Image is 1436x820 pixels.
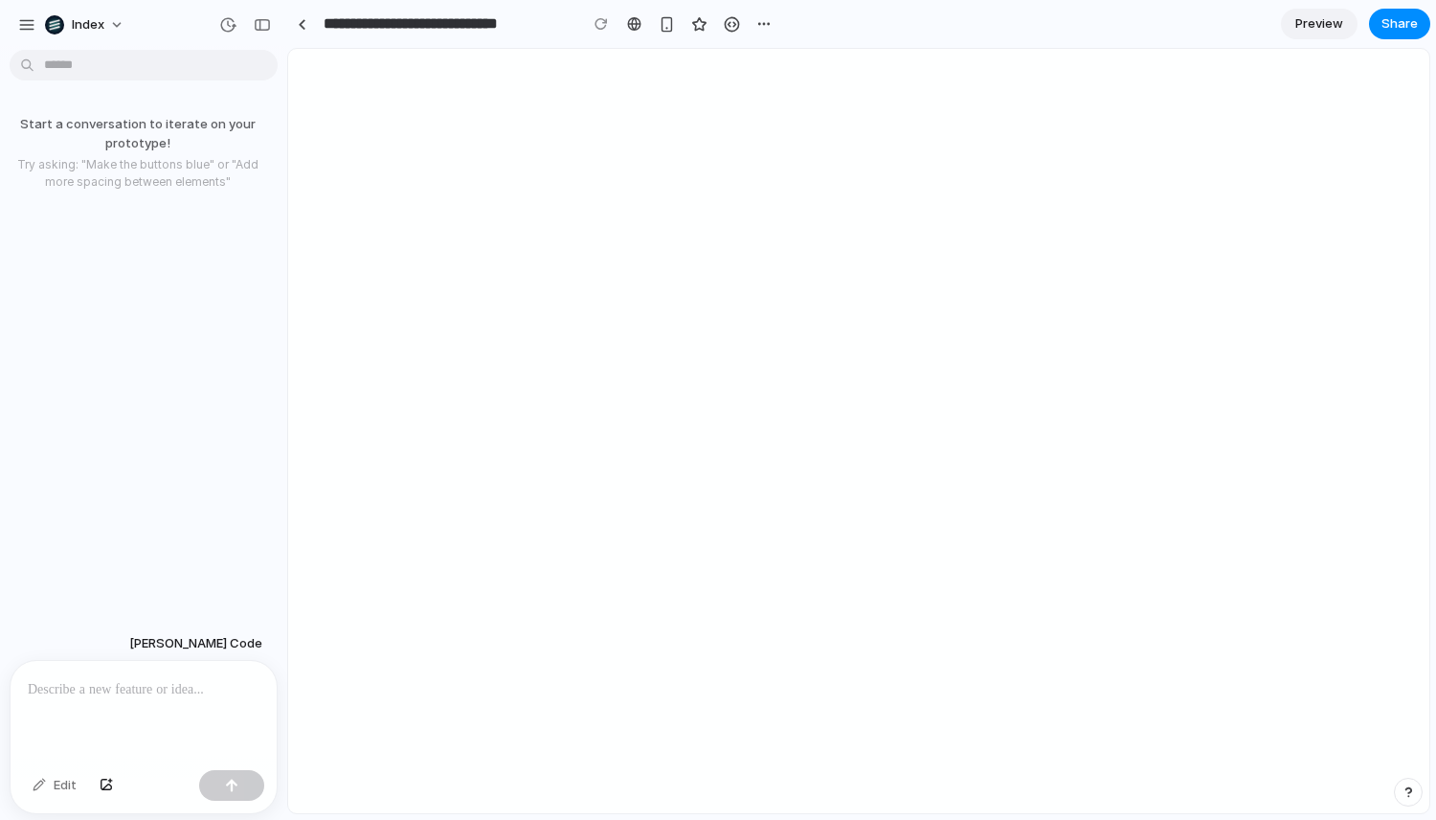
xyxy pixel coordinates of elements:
[129,634,262,653] span: [PERSON_NAME] Code
[72,15,104,34] span: Index
[8,115,268,152] p: Start a conversation to iterate on your prototype!
[1295,14,1343,34] span: Preview
[1381,14,1418,34] span: Share
[1369,9,1430,39] button: Share
[1281,9,1357,39] a: Preview
[123,626,268,661] button: [PERSON_NAME] Code
[37,10,134,40] button: Index
[8,156,268,191] p: Try asking: "Make the buttons blue" or "Add more spacing between elements"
